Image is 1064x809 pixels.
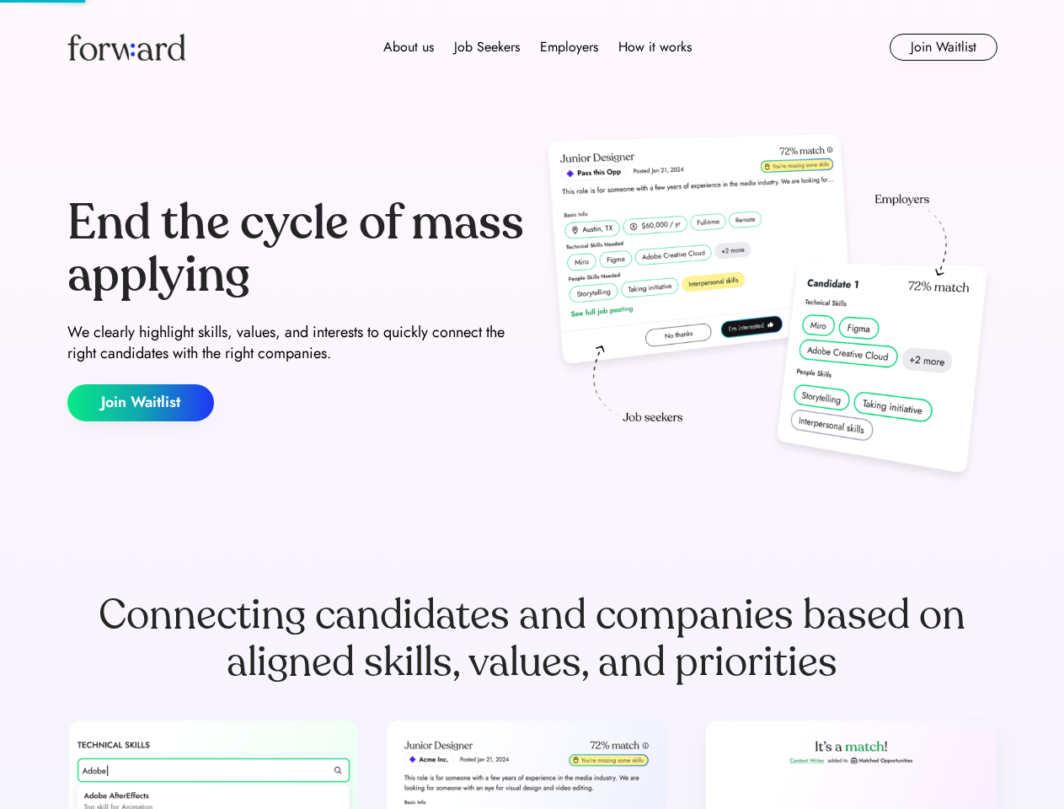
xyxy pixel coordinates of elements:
img: Forward logo [67,34,185,61]
div: Job Seekers [454,37,520,57]
div: We clearly highlight skills, values, and interests to quickly connect the right candidates with t... [67,322,526,364]
button: Join Waitlist [890,34,997,61]
div: How it works [618,37,692,57]
div: Connecting candidates and companies based on aligned skills, values, and priorities [67,592,997,686]
div: End the cycle of mass applying [67,197,526,301]
img: hero-image.png [539,128,997,490]
div: About us [383,37,434,57]
div: Employers [540,37,598,57]
button: Join Waitlist [67,384,214,421]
